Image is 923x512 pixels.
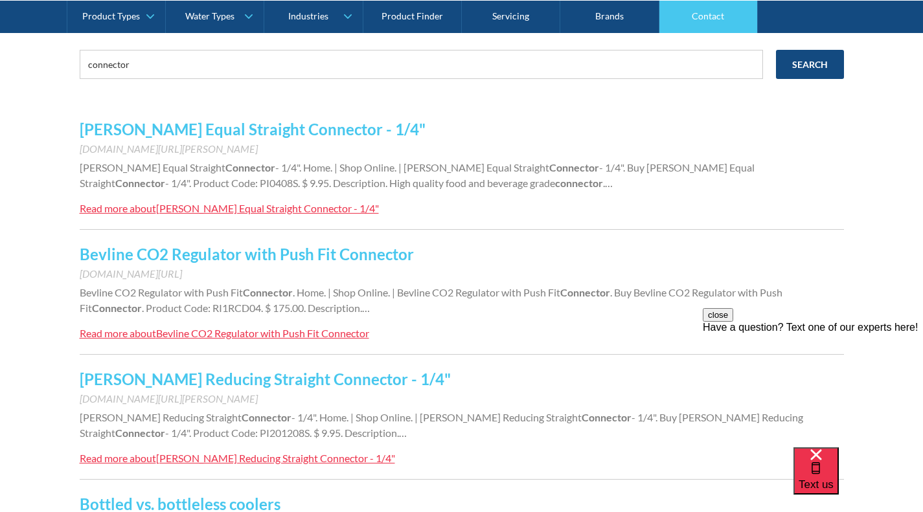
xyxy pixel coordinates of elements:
div: [DOMAIN_NAME][URL][PERSON_NAME] [80,391,844,406]
strong: Connector [115,427,165,439]
span: . Home. | Shop Online. | Bevline CO2 Regulator with Push Fit [293,286,560,298]
iframe: podium webchat widget prompt [703,308,923,463]
span: - 1/4". Buy [PERSON_NAME] Equal Straight [80,161,755,189]
input: e.g. chilled water cooler [80,50,763,79]
span: - 1/4". Home. | Shop Online. | [PERSON_NAME] Equal Straight [275,161,549,173]
div: [DOMAIN_NAME][URL][PERSON_NAME] [80,141,844,157]
span: … [362,302,370,314]
div: Water Types [185,10,234,21]
a: Bevline CO2 Regulator with Push Fit Connector [80,245,414,263]
div: [PERSON_NAME] Equal Straight Connector - 1/4" [156,202,379,214]
span: - 1/4". Product Code: PI0408S. $ 9.95. Description. High quality food and beverage grade [165,177,555,189]
input: Search [776,50,844,79]
span: [PERSON_NAME] Equal Straight [80,161,225,173]
strong: connector [555,177,603,189]
span: - 1/4". Product Code: PI201208S. $ 9.95. Description. [165,427,399,439]
span: - 1/4". Home. | Shop Online. | [PERSON_NAME] Reducing Straight [291,411,582,423]
div: Bevline CO2 Regulator with Push Fit Connector [156,327,369,339]
div: Read more about [80,327,156,339]
strong: Connector [243,286,293,298]
strong: Connector [560,286,610,298]
a: [PERSON_NAME] Equal Straight Connector - 1/4" [80,120,426,139]
span: . Product Code: RI1RCD04. $ 175.00. Description. [142,302,362,314]
div: [DOMAIN_NAME][URL] [80,266,844,282]
span: - 1/4". Buy [PERSON_NAME] Reducing Straight [80,411,803,439]
span: . Buy Bevline CO2 Regulator with Push Fit [80,286,782,314]
strong: Connector [92,302,142,314]
strong: Connector [242,411,291,423]
strong: Connector [115,177,165,189]
iframe: podium webchat widget bubble [793,447,923,512]
a: [PERSON_NAME] Reducing Straight Connector - 1/4" [80,370,451,388]
span: … [605,177,613,189]
div: Industries [288,10,328,21]
div: Read more about [80,202,156,214]
a: Read more aboutBevline CO2 Regulator with Push Fit Connector [80,326,369,341]
div: Read more about [80,452,156,464]
span: . [603,177,605,189]
a: Read more about[PERSON_NAME] Reducing Straight Connector - 1/4" [80,451,395,466]
strong: Connector [225,161,275,173]
div: [PERSON_NAME] Reducing Straight Connector - 1/4" [156,452,395,464]
span: [PERSON_NAME] Reducing Straight [80,411,242,423]
span: … [399,427,407,439]
a: Read more about[PERSON_NAME] Equal Straight Connector - 1/4" [80,201,379,216]
span: Bevline CO2 Regulator with Push Fit [80,286,243,298]
strong: Connector [549,161,599,173]
strong: Connector [582,411,632,423]
div: Product Types [82,10,140,21]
